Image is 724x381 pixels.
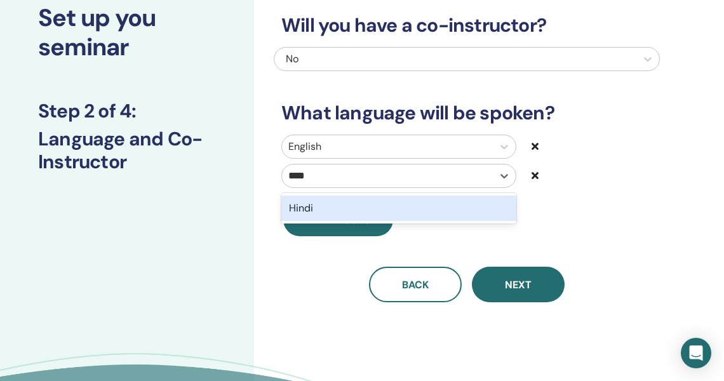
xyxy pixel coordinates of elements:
div: Hindi [281,196,516,221]
h3: Will you have a co-instructor? [274,14,660,37]
span: Next [505,278,532,291]
span: No [286,52,298,65]
h3: Step 2 of 4 : [38,100,216,123]
div: Open Intercom Messenger [681,338,711,368]
span: Back [402,278,429,291]
button: Back [369,267,462,302]
h2: Set up you seminar [38,4,216,62]
h3: What language will be spoken? [274,102,660,124]
button: Next [472,267,565,302]
h3: Language and Co-Instructor [38,128,216,173]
